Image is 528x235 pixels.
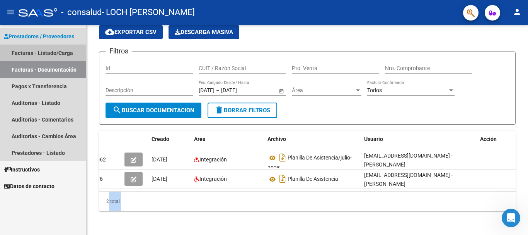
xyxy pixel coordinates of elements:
button: Buscar Documentacion [106,103,201,118]
span: [DATE] [152,176,167,182]
app-download-masive: Descarga masiva de comprobantes (adjuntos) [169,25,239,39]
span: Integración [199,156,227,163]
datatable-header-cell: Creado [148,131,191,148]
span: Integración [199,176,227,182]
span: Instructivos [4,165,40,174]
span: Área [292,87,354,94]
span: Descarga Masiva [175,29,233,36]
span: Exportar CSV [105,29,157,36]
button: Borrar Filtros [208,103,277,118]
mat-icon: cloud_download [105,27,114,36]
datatable-header-cell: Id [90,131,121,148]
h3: Filtros [106,46,132,57]
span: - LOCH [PERSON_NAME] [102,4,195,21]
i: Descargar documento [278,151,288,164]
mat-icon: delete [215,105,224,115]
span: [EMAIL_ADDRESS][DOMAIN_NAME] - [PERSON_NAME] [364,153,453,168]
i: Descargar documento [278,173,288,185]
span: Planilla De Asistencia [288,176,338,182]
span: Archivo [267,136,286,142]
datatable-header-cell: Acción [477,131,516,148]
div: 2 total [99,192,516,211]
span: Acción [480,136,497,142]
span: - consalud [61,4,102,21]
span: [EMAIL_ADDRESS][DOMAIN_NAME] - [PERSON_NAME] [364,172,453,187]
span: Todos [367,87,382,93]
span: Usuario [364,136,383,142]
datatable-header-cell: Area [191,131,264,148]
button: Descarga Masiva [169,25,239,39]
input: Start date [199,87,215,94]
mat-icon: menu [6,7,15,17]
span: 2062 [94,156,106,163]
span: Prestadores / Proveedores [4,32,74,41]
span: Borrar Filtros [215,107,270,114]
span: Creado [152,136,169,142]
span: Buscar Documentacion [112,107,194,114]
mat-icon: search [112,105,122,115]
span: Datos de contacto [4,182,55,190]
button: Exportar CSV [99,25,163,39]
mat-icon: person [513,7,522,17]
span: [DATE] [152,156,167,163]
button: Open calendar [277,87,285,95]
input: End date [221,87,259,94]
span: Planilla De Asistencia/julio-2025 [267,155,352,172]
span: Area [194,136,206,142]
span: – [216,87,220,94]
datatable-header-cell: Usuario [361,131,477,148]
iframe: Intercom live chat [502,209,520,227]
datatable-header-cell: Archivo [264,131,361,148]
